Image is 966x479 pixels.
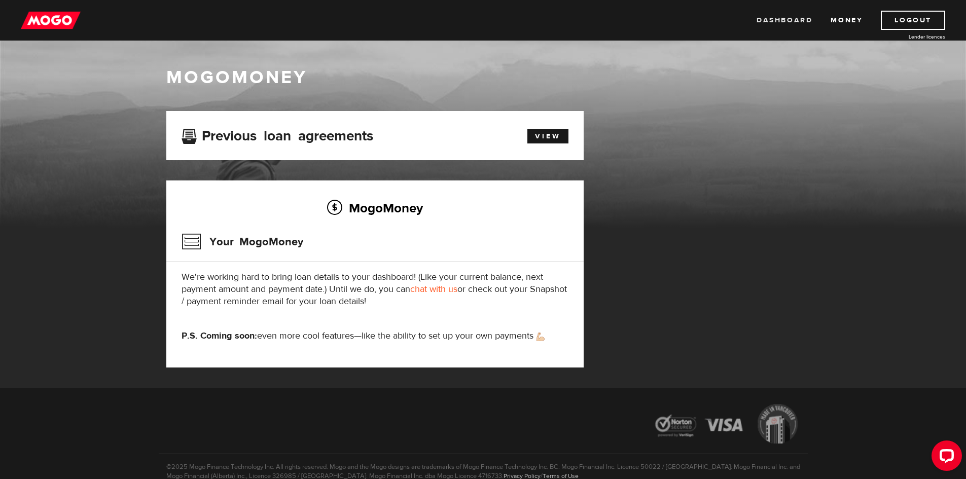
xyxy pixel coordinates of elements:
p: even more cool features—like the ability to set up your own payments [182,330,568,342]
h2: MogoMoney [182,197,568,218]
iframe: LiveChat chat widget [923,436,966,479]
a: chat with us [410,283,457,295]
a: Lender licences [869,33,945,41]
p: We're working hard to bring loan details to your dashboard! (Like your current balance, next paym... [182,271,568,308]
img: legal-icons-92a2ffecb4d32d839781d1b4e4802d7b.png [646,396,808,454]
img: strong arm emoji [536,333,545,341]
a: Dashboard [757,11,812,30]
h3: Previous loan agreements [182,128,373,141]
h3: Your MogoMoney [182,229,303,255]
a: Logout [881,11,945,30]
a: View [527,129,568,143]
a: Money [831,11,863,30]
strong: P.S. Coming soon: [182,330,257,342]
h1: MogoMoney [166,67,800,88]
img: mogo_logo-11ee424be714fa7cbb0f0f49df9e16ec.png [21,11,81,30]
